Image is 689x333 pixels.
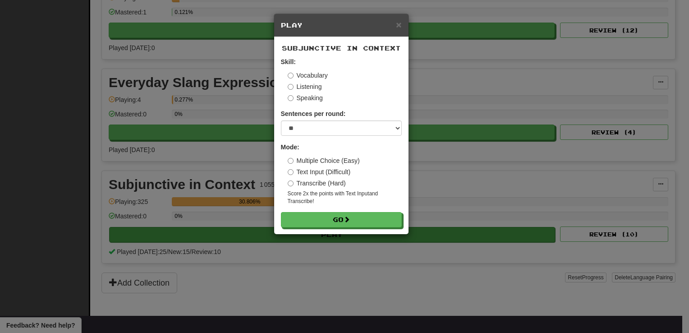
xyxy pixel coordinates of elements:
span: × [396,19,401,30]
label: Sentences per round: [281,109,346,118]
input: Transcribe (Hard) [288,180,294,186]
button: Go [281,212,402,227]
span: Subjunctive in Context [282,44,401,52]
h5: Play [281,21,402,30]
small: Score 2x the points with Text Input and Transcribe ! [288,190,402,205]
label: Transcribe (Hard) [288,179,346,188]
label: Listening [288,82,322,91]
input: Text Input (Difficult) [288,169,294,175]
strong: Mode: [281,143,299,151]
input: Listening [288,84,294,90]
label: Speaking [288,93,323,102]
label: Text Input (Difficult) [288,167,351,176]
label: Multiple Choice (Easy) [288,156,360,165]
input: Vocabulary [288,73,294,79]
input: Speaking [288,95,294,101]
button: Close [396,20,401,29]
strong: Skill: [281,58,296,65]
input: Multiple Choice (Easy) [288,158,294,164]
label: Vocabulary [288,71,328,80]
